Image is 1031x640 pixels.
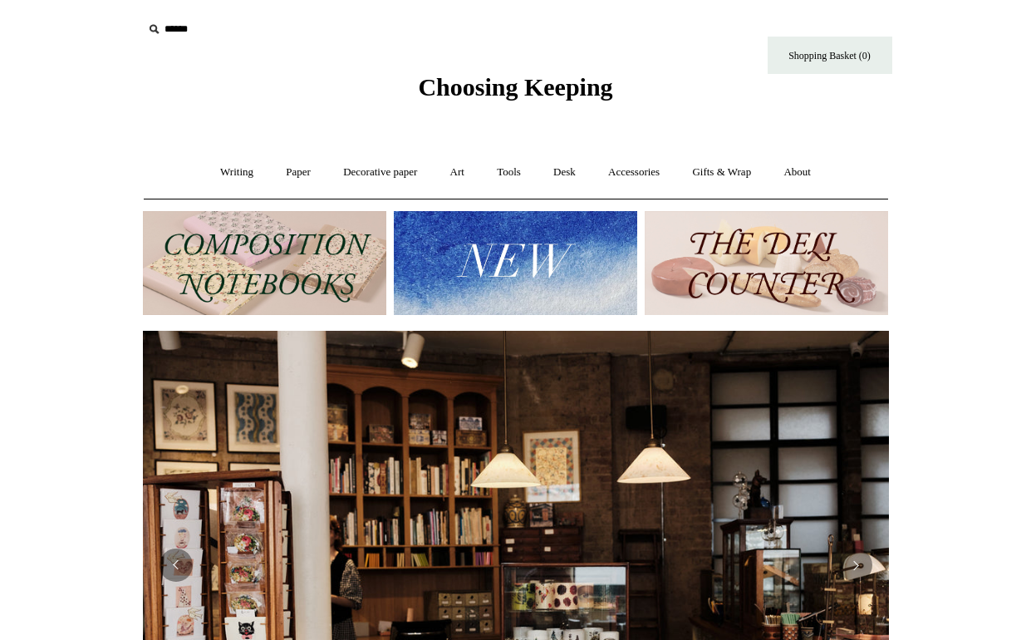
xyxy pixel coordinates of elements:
[768,37,892,74] a: Shopping Basket (0)
[160,549,193,582] button: Previous
[418,86,612,98] a: Choosing Keeping
[328,150,432,194] a: Decorative paper
[593,150,675,194] a: Accessories
[143,211,386,315] img: 202302 Composition ledgers.jpg__PID:69722ee6-fa44-49dd-a067-31375e5d54ec
[839,549,872,582] button: Next
[768,150,826,194] a: About
[538,150,591,194] a: Desk
[205,150,268,194] a: Writing
[677,150,766,194] a: Gifts & Wrap
[271,150,326,194] a: Paper
[482,150,536,194] a: Tools
[394,211,637,315] img: New.jpg__PID:f73bdf93-380a-4a35-bcfe-7823039498e1
[435,150,479,194] a: Art
[645,211,888,315] img: The Deli Counter
[418,73,612,101] span: Choosing Keeping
